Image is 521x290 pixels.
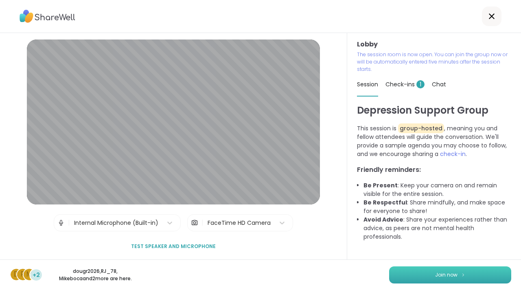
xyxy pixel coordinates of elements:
li: : Share your experiences rather than advice, as peers are not mental health professionals. [363,215,511,241]
span: | [68,215,70,231]
p: dougr2026 , RJ_78 , Mikeboca and 2 more are here. [50,268,141,282]
button: Join now [389,266,511,283]
b: Be Respectful [363,198,407,207]
h1: Depression Support Group [357,103,511,118]
span: Join now [435,271,458,279]
li: : Share mindfully, and make space for everyone to share! [363,198,511,215]
span: Chat [432,80,446,88]
span: R [21,269,25,280]
img: ShareWell Logomark [461,272,466,277]
span: +2 [33,271,40,279]
span: group-hosted [398,123,444,133]
li: : Keep your camera on and remain visible for the entire session. [363,181,511,198]
img: ShareWell Logo [20,7,75,26]
h3: Friendly reminders: [357,165,511,175]
div: FaceTime HD Camera [208,219,271,227]
span: 1 [416,80,425,88]
img: Camera [191,215,198,231]
span: | [201,215,204,231]
span: Check-ins [385,80,425,88]
span: check-in [440,150,466,158]
img: Microphone [57,215,65,231]
h3: Lobby [357,40,511,49]
b: Avoid Advice [363,215,403,224]
b: Be Present [363,181,398,189]
button: Test speaker and microphone [128,238,219,255]
div: Internal Microphone (Built-in) [74,219,158,227]
p: The session room is now open. You can join the group now or will be automatically entered five mi... [357,51,511,73]
span: M [26,269,32,280]
span: Test speaker and microphone [131,243,216,250]
span: d [14,269,19,280]
p: This session is , meaning you and fellow attendees will guide the conversation. We'll provide a s... [357,124,511,158]
span: Session [357,80,378,88]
